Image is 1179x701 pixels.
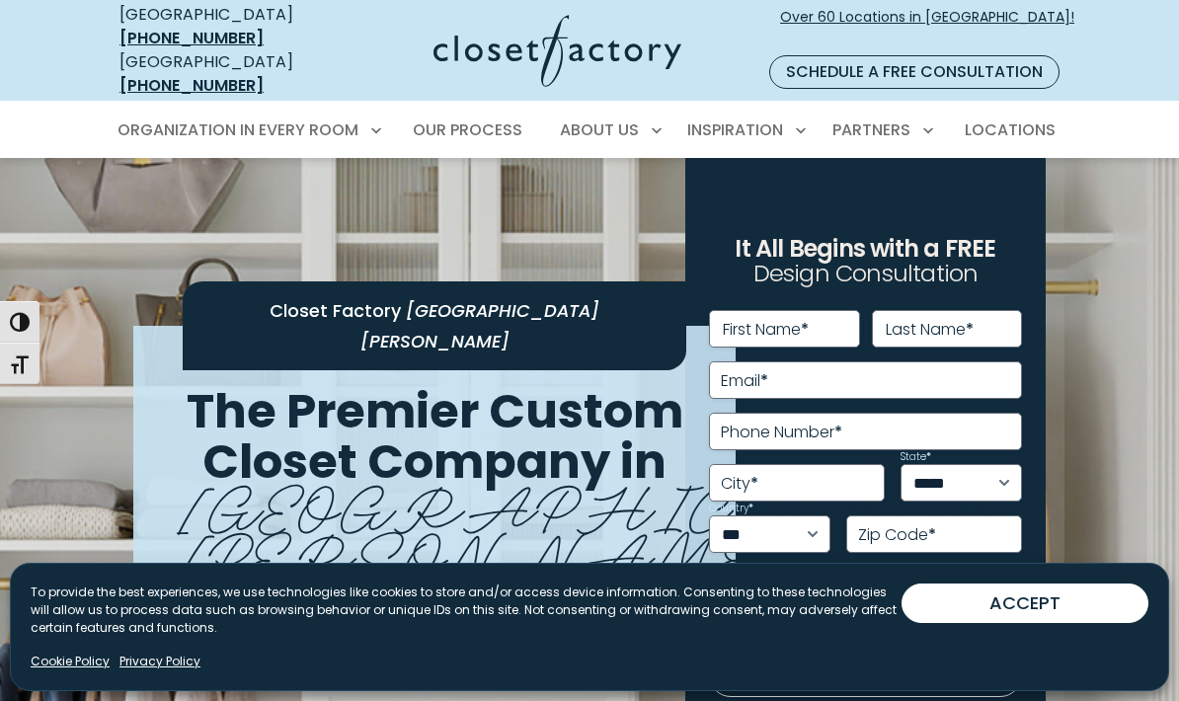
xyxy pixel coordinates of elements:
[832,118,910,141] span: Partners
[901,452,931,462] label: State
[780,7,1074,48] span: Over 60 Locations in [GEOGRAPHIC_DATA]!
[721,425,842,440] label: Phone Number
[886,322,974,338] label: Last Name
[31,584,902,637] p: To provide the best experiences, we use technologies like cookies to store and/or access device i...
[360,298,600,353] span: [GEOGRAPHIC_DATA][PERSON_NAME]
[119,3,335,50] div: [GEOGRAPHIC_DATA]
[179,457,1023,594] span: [GEOGRAPHIC_DATA][PERSON_NAME]
[769,55,1060,89] a: Schedule a Free Consultation
[119,653,200,670] a: Privacy Policy
[119,74,264,97] a: [PHONE_NUMBER]
[721,373,768,389] label: Email
[413,118,522,141] span: Our Process
[119,50,335,98] div: [GEOGRAPHIC_DATA]
[270,298,401,323] span: Closet Factory
[119,27,264,49] a: [PHONE_NUMBER]
[104,103,1075,158] nav: Primary Menu
[965,118,1056,141] span: Locations
[721,476,758,492] label: City
[753,258,979,290] span: Design Consultation
[735,232,995,265] span: It All Begins with a FREE
[709,504,753,513] label: Country
[433,15,681,87] img: Closet Factory Logo
[687,118,783,141] span: Inspiration
[31,653,110,670] a: Cookie Policy
[902,584,1148,623] button: ACCEPT
[560,118,639,141] span: About Us
[187,378,683,495] span: The Premier Custom Closet Company in
[723,322,809,338] label: First Name
[118,118,358,141] span: Organization in Every Room
[858,527,936,543] label: Zip Code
